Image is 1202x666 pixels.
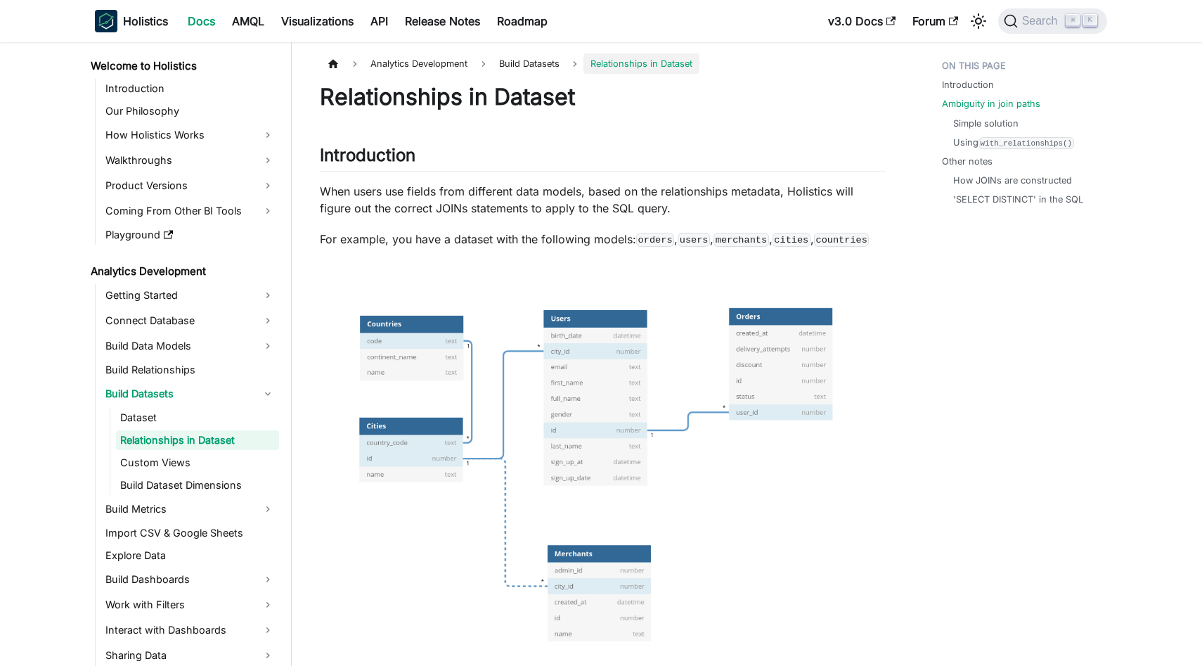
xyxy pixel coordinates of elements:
[363,53,474,74] span: Analytics Development
[636,233,674,247] code: orders
[101,101,279,121] a: Our Philosophy
[116,453,279,473] a: Custom Views
[320,53,347,74] a: Home page
[101,523,279,543] a: Import CSV & Google Sheets
[583,53,699,74] span: Relationships in Dataset
[101,594,279,616] a: Work with Filters
[489,10,556,32] a: Roadmap
[116,430,279,450] a: Relationships in Dataset
[95,10,168,32] a: HolisticsHolistics
[1018,15,1066,27] span: Search
[678,233,710,247] code: users
[942,97,1040,110] a: Ambiguity in join paths
[86,262,279,281] a: Analytics Development
[1066,14,1080,27] kbd: ⌘
[942,78,994,91] a: Introduction
[101,335,279,357] a: Build Data Models
[101,124,279,146] a: How Holistics Works
[116,475,279,495] a: Build Dataset Dimensions
[904,10,967,32] a: Forum
[101,149,279,172] a: Walkthroughs
[101,619,279,641] a: Interact with Dashboards
[101,568,279,591] a: Build Dashboards
[814,233,870,247] code: countries
[273,10,362,32] a: Visualizations
[320,183,886,217] p: When users use fields from different data models, based on the relationships metadata, Holistics ...
[101,383,279,405] a: Build Datasets
[101,200,279,222] a: Coming From Other BI Tools
[820,10,904,32] a: v3.0 Docs
[101,225,279,245] a: Playground
[953,193,1083,206] a: 'SELECT DISTINCT' in the SQL
[101,546,279,565] a: Explore Data
[123,13,168,30] b: Holistics
[101,174,279,197] a: Product Versions
[95,10,117,32] img: Holistics
[86,56,279,76] a: Welcome to Holistics
[101,284,279,307] a: Getting Started
[81,42,292,666] nav: Docs sidebar
[320,53,886,74] nav: Breadcrumbs
[942,155,993,168] a: Other notes
[998,8,1107,34] button: Search (Command+K)
[224,10,273,32] a: AMQL
[967,10,990,32] button: Switch between dark and light mode (currently light mode)
[713,233,769,247] code: merchants
[492,53,567,74] span: Build Datasets
[320,83,886,111] h1: Relationships in Dataset
[362,10,396,32] a: API
[773,233,810,247] code: cities
[101,79,279,98] a: Introduction
[320,145,886,172] h2: Introduction
[101,309,279,332] a: Connect Database
[320,231,886,248] p: For example, you have a dataset with the following models: , , , ,
[101,498,279,520] a: Build Metrics
[396,10,489,32] a: Release Notes
[978,137,1074,149] code: with_relationships()
[953,117,1019,130] a: Simple solution
[179,10,224,32] a: Docs
[953,174,1072,187] a: How JOINs are constructed
[101,360,279,380] a: Build Relationships
[1083,14,1097,27] kbd: K
[953,136,1074,149] a: Usingwith_relationships()
[116,408,279,428] a: Dataset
